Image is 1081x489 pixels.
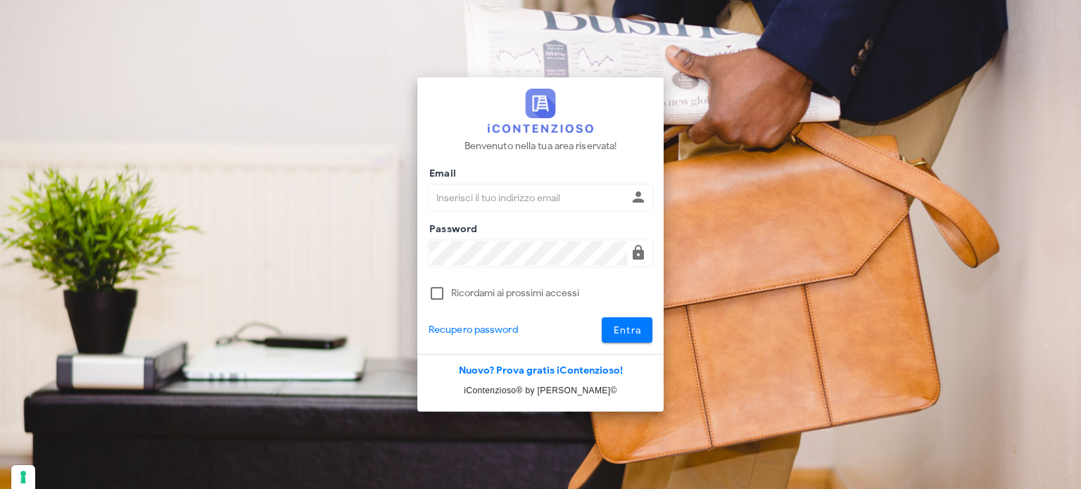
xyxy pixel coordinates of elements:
[613,324,642,336] span: Entra
[602,317,653,343] button: Entra
[459,364,623,376] a: Nuovo? Prova gratis iContenzioso!
[451,286,652,300] label: Ricordami ai prossimi accessi
[425,222,478,236] label: Password
[425,167,456,181] label: Email
[11,465,35,489] button: Le tue preferenze relative al consenso per le tecnologie di tracciamento
[464,139,617,154] p: Benvenuto nella tua area riservata!
[429,322,518,338] a: Recupero password
[417,383,664,398] p: iContenzioso® by [PERSON_NAME]©
[429,186,627,210] input: Inserisci il tuo indirizzo email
